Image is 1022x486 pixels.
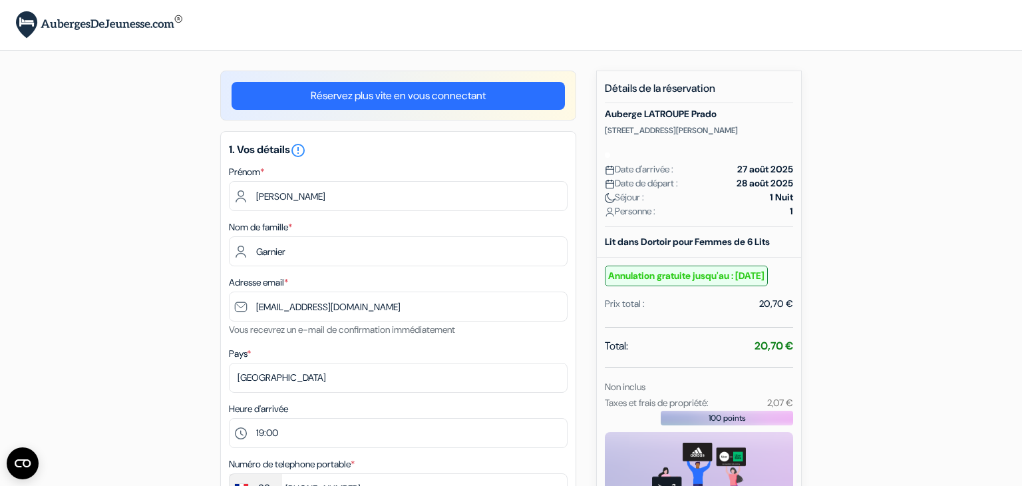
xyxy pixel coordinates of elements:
input: Entrer le nom de famille [229,236,568,266]
img: calendar.svg [605,179,615,189]
img: user_icon.svg [605,207,615,217]
strong: 1 Nuit [770,190,793,204]
span: Date d'arrivée : [605,162,673,176]
span: 100 points [709,412,746,424]
img: moon.svg [605,193,615,203]
span: Total: [605,338,628,354]
strong: 28 août 2025 [737,176,793,190]
label: Nom de famille [229,220,292,234]
i: error_outline [290,142,306,158]
strong: 27 août 2025 [737,162,793,176]
small: Taxes et frais de propriété: [605,397,709,409]
span: Personne : [605,204,655,218]
h5: Détails de la réservation [605,82,793,103]
label: Prénom [229,165,264,179]
a: Réservez plus vite en vous connectant [232,82,565,110]
input: Entrez votre prénom [229,181,568,211]
h5: Auberge LATROUPE Prado [605,109,793,120]
label: Pays [229,347,251,361]
label: Heure d'arrivée [229,402,288,416]
a: error_outline [290,142,306,156]
input: Entrer adresse e-mail [229,292,568,322]
label: Numéro de telephone portable [229,457,355,471]
div: 20,70 € [759,297,793,311]
small: Non inclus [605,381,645,393]
b: Lit dans Dortoir pour Femmes de 6 Lits [605,236,770,248]
h5: 1. Vos détails [229,142,568,158]
img: calendar.svg [605,165,615,175]
span: Séjour : [605,190,644,204]
small: Vous recevrez un e-mail de confirmation immédiatement [229,324,455,336]
div: Prix total : [605,297,645,311]
label: Adresse email [229,276,288,290]
span: Date de départ : [605,176,678,190]
strong: 1 [790,204,793,218]
button: Ouvrir le widget CMP [7,447,39,479]
strong: 20,70 € [755,339,793,353]
small: 2,07 € [767,397,793,409]
small: Annulation gratuite jusqu'au : [DATE] [605,266,768,286]
img: AubergesDeJeunesse.com [16,11,182,39]
p: [STREET_ADDRESS][PERSON_NAME] [605,125,793,136]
